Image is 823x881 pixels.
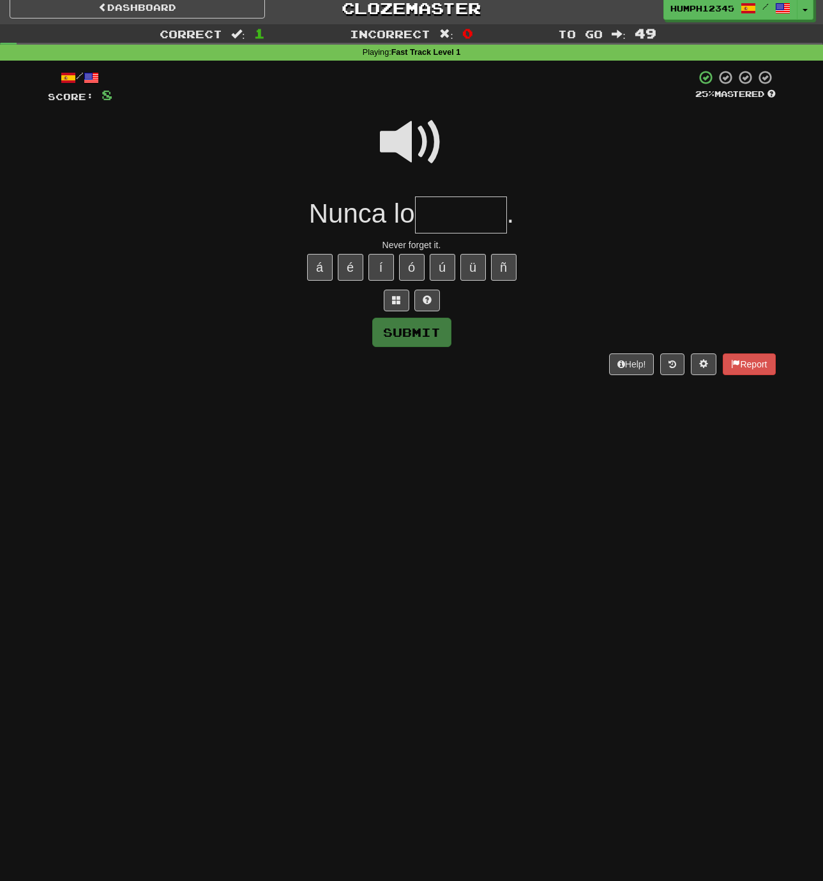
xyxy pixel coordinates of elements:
[460,254,486,281] button: ü
[439,29,453,40] span: :
[338,254,363,281] button: é
[507,198,515,228] span: .
[48,91,94,102] span: Score:
[491,254,517,281] button: ñ
[350,27,430,40] span: Incorrect
[723,353,775,375] button: Report
[368,254,394,281] button: í
[391,48,461,57] strong: Fast Track Level 1
[48,70,112,85] div: /
[695,89,776,100] div: Mastered
[462,26,473,41] span: 0
[695,89,714,99] span: 25 %
[635,26,656,41] span: 49
[670,3,734,14] span: HUMPH12345
[399,254,425,281] button: ó
[102,87,112,103] span: 8
[384,290,409,311] button: Switch sentence to multiple choice alt+p
[48,239,776,251] div: Never forget it.
[160,27,222,40] span: Correct
[762,2,769,11] span: /
[414,290,440,311] button: Single letter hint - you only get 1 per sentence and score half the points! alt+h
[612,29,626,40] span: :
[430,254,455,281] button: ú
[231,29,245,40] span: :
[609,353,654,375] button: Help!
[254,26,265,41] span: 1
[558,27,603,40] span: To go
[372,318,451,347] button: Submit
[660,353,684,375] button: Round history (alt+y)
[309,198,415,228] span: Nunca lo
[307,254,333,281] button: á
